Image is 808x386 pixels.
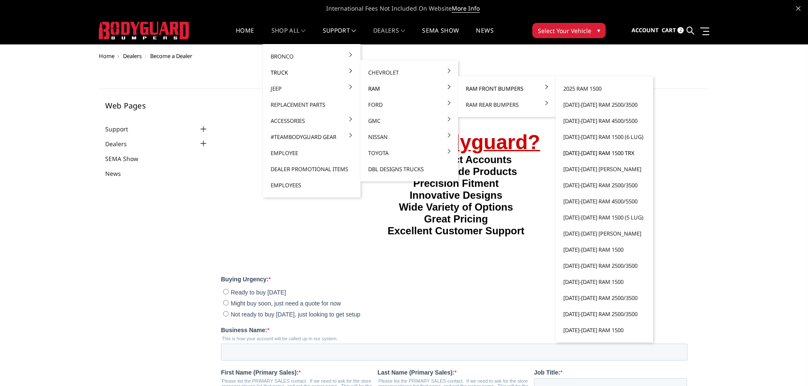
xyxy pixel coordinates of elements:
span: Select Your Vehicle [538,26,591,35]
a: More Info [452,4,480,13]
a: News [476,28,493,44]
strong: Great Pricing [203,103,267,114]
a: Truck [266,64,357,81]
span: Cart [662,26,676,34]
strong: Last Name (Primary Sales): [157,259,233,266]
strong: Wide Variety of Options [178,91,292,103]
a: [DATE]-[DATE] Ram 2500/3500 [559,97,650,113]
a: Home [99,52,115,60]
a: Nissan [364,129,455,145]
a: [DATE]-[DATE] [PERSON_NAME] [559,161,650,177]
img: BODYGUARD BUMPERS [99,22,190,39]
span: Account [632,26,659,34]
a: SEMA Show [105,154,149,163]
strong: American Made Products [174,56,296,67]
a: SEMA Show [422,28,459,44]
a: Dealers [123,52,142,60]
a: Support [323,28,356,44]
input: Ready to buy [DATE] [2,179,8,184]
a: Toyota [364,145,455,161]
a: [DATE]-[DATE] Ram 1500 [559,242,650,258]
a: Ram Front Bumpers [461,81,552,97]
a: Dealer Promotional Items [266,161,357,177]
strong: Job Title: [313,259,339,266]
a: Ram [364,81,455,97]
span: Ready to buy [DATE] [10,179,65,186]
a: #TeamBodyguard Gear [266,129,357,145]
strong: This email will be used to login our online dealer portal to order. Please choose a shared email ... [236,321,461,331]
iframe: Chat Widget [766,345,808,386]
span: Might buy soon, just need a quote for now [10,190,120,197]
h1: Become a Dealer [99,68,710,89]
a: GMC [364,113,455,129]
a: Account [632,19,659,42]
h5: Web Pages [105,102,209,109]
a: Employee [266,145,357,161]
a: Cart 2 [662,19,684,42]
a: shop all [271,28,306,44]
a: Employees [266,177,357,193]
a: [DATE]-[DATE] Ram 2500/3500 [559,290,650,306]
a: 2025 Ram 1500 [559,81,650,97]
a: News [105,169,131,178]
a: Accessories [266,113,357,129]
span: Not ready to buy [DATE], just looking to get setup [10,201,140,208]
a: DBL Designs Trucks [364,161,455,177]
a: [DATE]-[DATE] Ram 4500/5500 [559,193,650,209]
a: Ford [364,97,455,113]
strong: Precision Fitment Innovative Designs [189,67,282,91]
a: [DATE]-[DATE] Ram 2500/3500 [559,306,650,322]
span: Why Bodyguard? [151,21,319,43]
span: Become a Dealer [150,52,192,60]
a: [DATE]-[DATE] Ram 1500 (5 lug) [559,209,650,225]
button: Select Your Vehicle [532,23,606,38]
a: Bronco [266,48,357,64]
strong: Dealer Direct Accounts [179,44,291,55]
a: [DATE]-[DATE] Ram 1500 [559,274,650,290]
input: 000-000-0000 [67,328,208,345]
a: Ram Rear Bumpers [461,97,552,113]
a: Chevrolet [364,64,455,81]
a: Dealers [373,28,405,44]
a: Jeep [266,81,357,97]
a: [DATE]-[DATE] Ram 1500 [559,322,650,338]
input: Might buy soon, just need a quote for now [2,190,8,195]
a: [DATE]-[DATE] [PERSON_NAME] [559,225,650,242]
a: [DATE]-[DATE] Ram 2500/3500 [559,177,650,193]
a: Support [105,125,139,133]
a: [DATE]-[DATE] Ram 4500/5500 [559,113,650,129]
span: Excellent Customer Support [167,115,304,126]
legend: Please list the PRIMARY SALES contact. If we need to ask for the store manager please list that n... [157,268,313,283]
a: Replacement Parts [266,97,357,113]
a: [DATE]-[DATE] Ram 1500 TRX [559,145,650,161]
input: Not ready to buy [DATE], just looking to get setup [2,201,8,206]
strong: Primary Email: [235,311,277,318]
a: [DATE]-[DATE] Ram 1500 (6 lug) [559,129,650,145]
span: 2 [677,27,684,33]
a: Home [236,28,254,44]
a: [DATE]-[DATE] Ram 2500/3500 [559,258,650,274]
a: Dealers [105,139,137,148]
span: ▾ [597,26,600,35]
